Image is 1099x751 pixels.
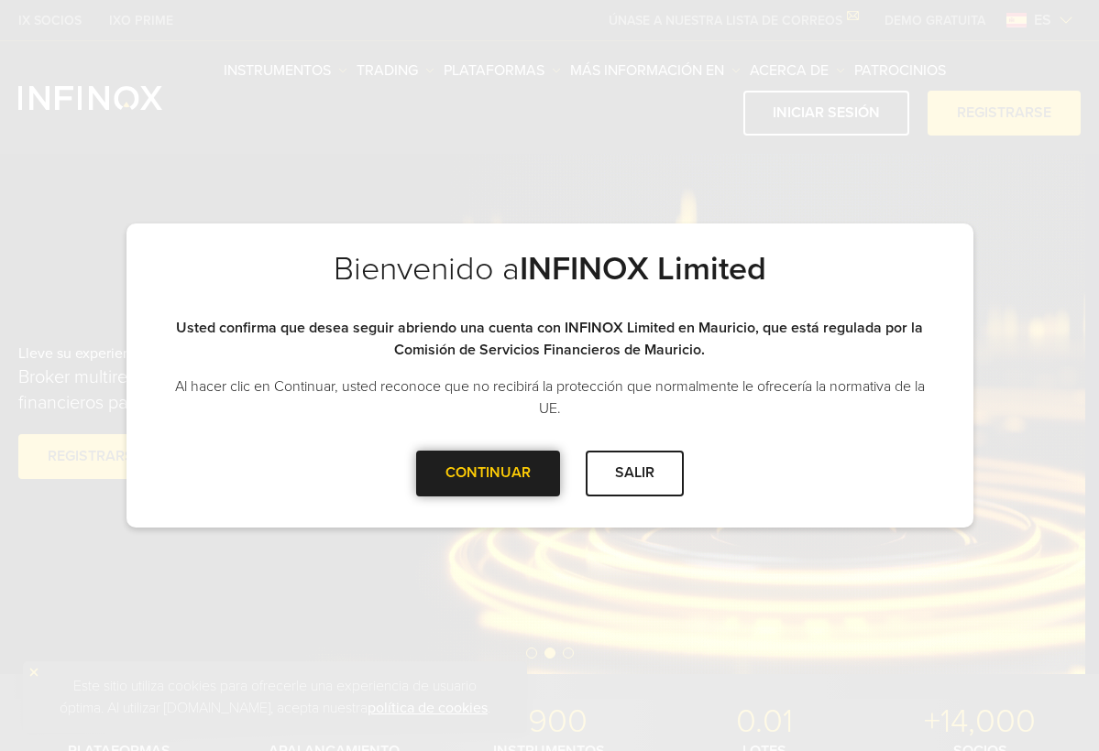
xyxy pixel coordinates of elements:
[163,375,937,419] p: Al hacer clic en Continuar, usted reconoce que no recibirá la protección que normalmente le ofrec...
[163,249,937,317] h2: Bienvenido a
[586,451,684,495] div: SALIR
[416,451,560,495] div: CONTINUAR
[520,249,766,288] strong: INFINOX Limited
[176,319,923,359] strong: Usted confirma que desea seguir abriendo una cuenta con INFINOX Limited en Mauricio, que está reg...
